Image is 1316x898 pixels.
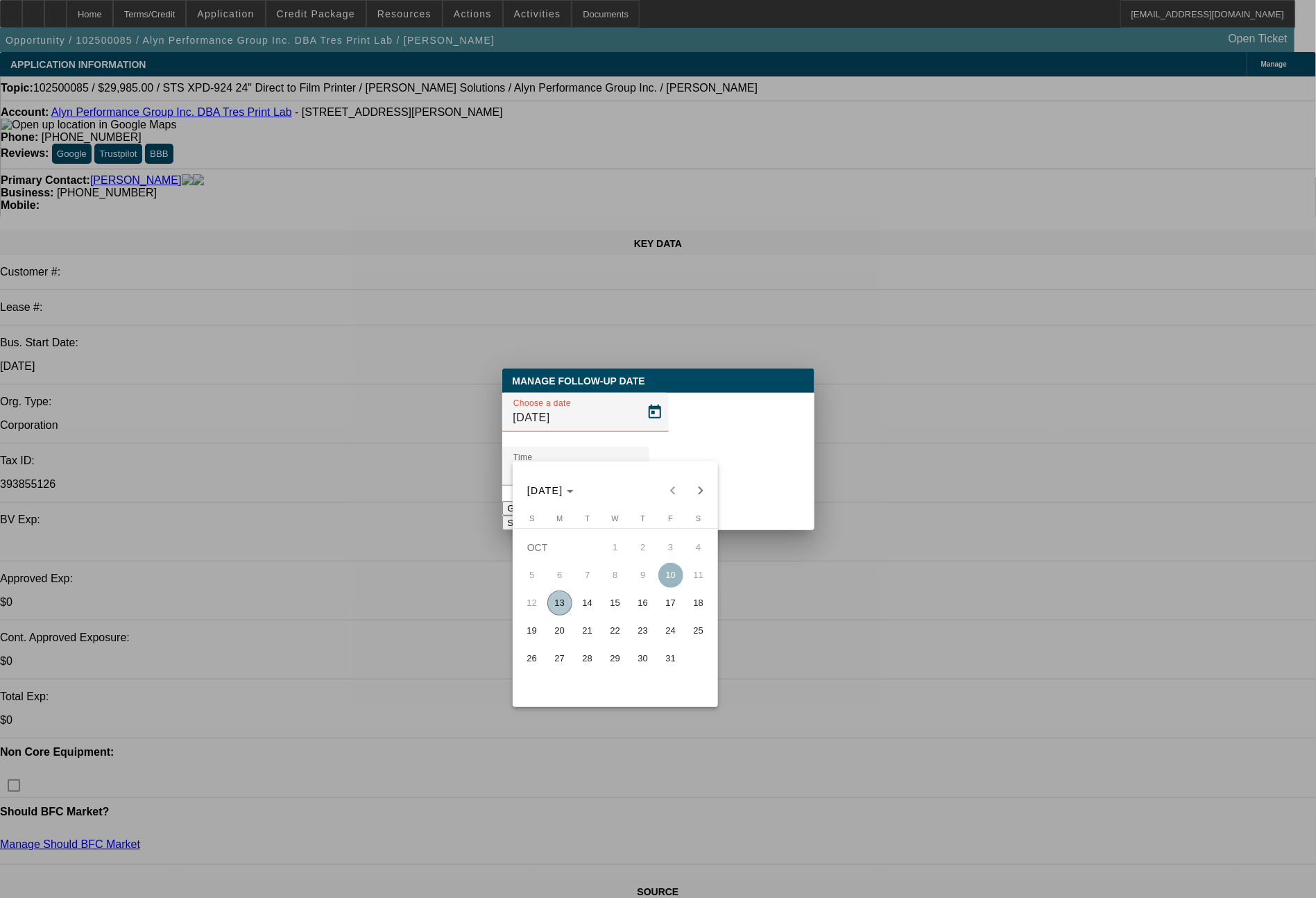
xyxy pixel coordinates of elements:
td: OCT [518,534,601,561]
span: S [696,514,701,523]
button: October 13, 2025 [546,589,574,617]
span: 23 [631,618,656,643]
button: October 27, 2025 [546,645,574,672]
span: 15 [603,591,628,616]
span: 3 [658,535,683,560]
span: 12 [520,591,545,616]
span: 30 [631,646,656,671]
span: 17 [658,591,683,616]
button: Next month [687,477,715,505]
button: October 31, 2025 [657,645,685,672]
button: October 11, 2025 [685,561,712,589]
span: 13 [547,591,572,616]
button: October 24, 2025 [657,617,685,645]
span: 5 [520,563,545,588]
button: October 3, 2025 [657,534,685,561]
span: 26 [520,646,545,671]
button: October 25, 2025 [685,617,712,645]
span: 27 [547,646,572,671]
span: 21 [575,618,600,643]
button: October 8, 2025 [601,561,629,589]
button: October 20, 2025 [546,617,574,645]
span: W [612,514,619,523]
span: 25 [686,618,711,643]
span: 19 [520,618,545,643]
button: October 18, 2025 [685,589,712,617]
button: October 4, 2025 [685,534,712,561]
span: 22 [603,618,628,643]
button: October 29, 2025 [601,645,629,672]
button: October 9, 2025 [629,561,657,589]
button: October 16, 2025 [629,589,657,617]
button: October 15, 2025 [601,589,629,617]
span: 28 [575,646,600,671]
span: 18 [686,591,711,616]
button: October 1, 2025 [601,534,629,561]
span: T [640,514,645,523]
span: 1 [603,535,628,560]
button: October 22, 2025 [601,617,629,645]
span: M [556,514,563,523]
span: 24 [658,618,683,643]
span: 10 [658,563,683,588]
button: October 6, 2025 [546,561,574,589]
span: 31 [658,646,683,671]
button: October 19, 2025 [518,617,546,645]
span: S [529,514,534,523]
span: 9 [631,563,656,588]
button: October 14, 2025 [574,589,601,617]
span: F [668,514,673,523]
button: October 23, 2025 [629,617,657,645]
span: T [585,514,590,523]
span: 29 [603,646,628,671]
span: 16 [631,591,656,616]
span: [DATE] [527,485,563,496]
button: October 17, 2025 [657,589,685,617]
span: 6 [547,563,572,588]
span: 8 [603,563,628,588]
button: October 12, 2025 [518,589,546,617]
button: October 5, 2025 [518,561,546,589]
button: October 7, 2025 [574,561,601,589]
span: 14 [575,591,600,616]
button: October 30, 2025 [629,645,657,672]
button: Choose month and year [522,478,579,503]
span: 4 [686,535,711,560]
button: October 26, 2025 [518,645,546,672]
button: October 10, 2025 [657,561,685,589]
button: October 2, 2025 [629,534,657,561]
span: 7 [575,563,600,588]
button: October 28, 2025 [574,645,601,672]
button: October 21, 2025 [574,617,601,645]
span: 2 [631,535,656,560]
span: 11 [686,563,711,588]
span: 20 [547,618,572,643]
